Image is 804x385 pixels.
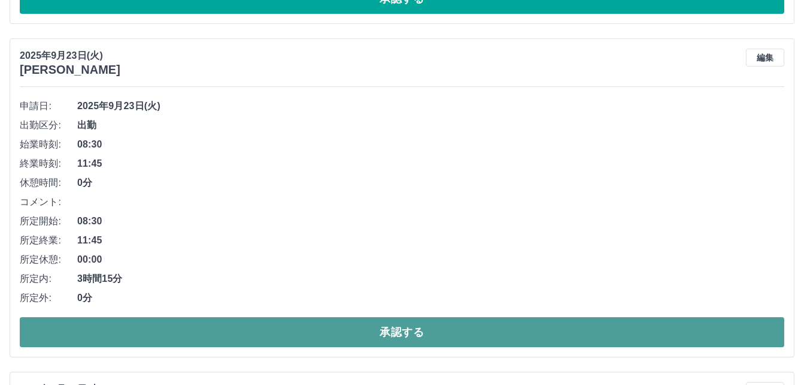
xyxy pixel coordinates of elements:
[20,291,77,305] span: 所定外:
[20,214,77,228] span: 所定開始:
[77,137,784,152] span: 08:30
[20,137,77,152] span: 始業時刻:
[20,195,77,209] span: コメント:
[20,49,120,63] p: 2025年9月23日(火)
[20,317,784,347] button: 承認する
[77,157,784,171] span: 11:45
[20,63,120,77] h3: [PERSON_NAME]
[77,99,784,113] span: 2025年9月23日(火)
[77,291,784,305] span: 0分
[77,233,784,248] span: 11:45
[20,252,77,267] span: 所定休憩:
[77,176,784,190] span: 0分
[20,118,77,133] span: 出勤区分:
[20,176,77,190] span: 休憩時間:
[20,99,77,113] span: 申請日:
[77,118,784,133] span: 出勤
[20,157,77,171] span: 終業時刻:
[746,49,784,67] button: 編集
[77,272,784,286] span: 3時間15分
[20,233,77,248] span: 所定終業:
[77,214,784,228] span: 08:30
[77,252,784,267] span: 00:00
[20,272,77,286] span: 所定内:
